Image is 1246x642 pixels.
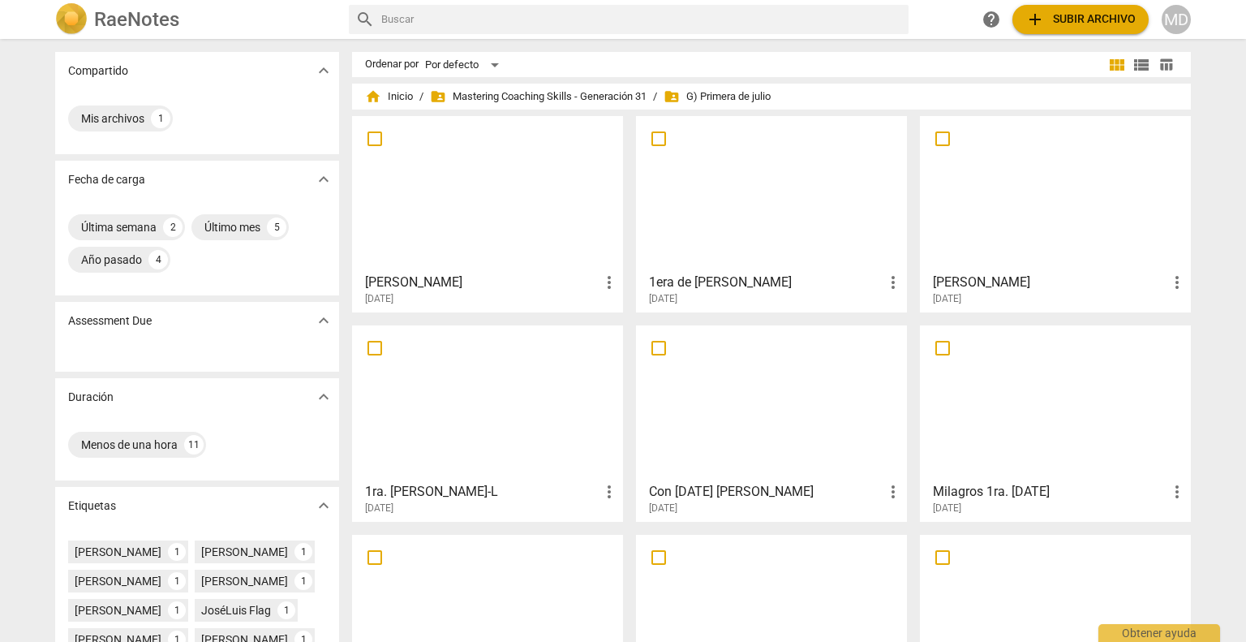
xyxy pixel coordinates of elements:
button: Mostrar más [311,493,336,518]
h3: Milagros 1ra. julio 25 [933,482,1167,502]
div: 1 [168,543,186,561]
h3: Con 1 Jul IVA Carabetta [649,482,883,502]
span: [DATE] [365,502,393,515]
span: / [653,91,657,103]
div: 2 [163,218,183,237]
button: Tabla [1154,53,1178,77]
a: 1ra. [PERSON_NAME]-L[DATE] [358,331,617,515]
span: more_vert [883,482,903,502]
span: [DATE] [649,502,677,515]
span: view_module [1107,55,1127,75]
a: 1era de [PERSON_NAME][DATE] [642,122,901,305]
a: LogoRaeNotes [55,3,336,36]
span: more_vert [599,482,619,502]
h3: Claudia - Katya [365,273,599,292]
span: expand_more [314,496,333,515]
span: Inicio [365,88,413,105]
button: MD [1162,5,1191,34]
span: [DATE] [933,292,961,306]
div: 1 [168,572,186,590]
span: search [355,10,375,29]
div: [PERSON_NAME] [75,544,161,560]
span: / [419,91,423,103]
div: [PERSON_NAME] [201,544,288,560]
a: Milagros 1ra. [DATE][DATE] [926,331,1185,515]
button: Lista [1129,53,1154,77]
span: more_vert [1167,273,1187,292]
span: Subir archivo [1025,10,1136,29]
span: more_vert [599,273,619,292]
div: Menos de una hora [81,437,178,453]
div: 1 [151,109,170,128]
h3: 1era de Julio- Isa Olid [649,273,883,292]
span: help [982,10,1001,29]
button: Subir [1012,5,1149,34]
span: G) Primera de julio [664,88,771,105]
span: expand_more [314,311,333,330]
div: Ordenar por [365,58,419,71]
p: Duración [68,389,114,406]
div: Obtener ayuda [1098,624,1220,642]
div: Última semana [81,219,157,235]
h3: 1ra. julio Cynthia Castaneda-L [365,482,599,502]
div: 1 [294,543,312,561]
div: [PERSON_NAME] [75,602,161,618]
span: expand_more [314,170,333,189]
span: [DATE] [933,502,961,515]
a: [PERSON_NAME][DATE] [358,122,617,305]
span: [DATE] [649,292,677,306]
span: folder_shared [430,88,446,105]
span: expand_more [314,387,333,407]
span: more_vert [883,273,903,292]
div: [PERSON_NAME] [75,573,161,589]
button: Mostrar más [311,308,336,333]
a: Con [DATE] [PERSON_NAME][DATE] [642,331,901,515]
span: table_chart [1158,57,1174,72]
span: home [365,88,381,105]
span: Mastering Coaching Skills - Generación 31 [430,88,647,105]
div: 1 [277,601,295,619]
div: [PERSON_NAME] [201,573,288,589]
a: Obtener ayuda [977,5,1006,34]
span: add [1025,10,1045,29]
h3: Lucy correa [933,273,1167,292]
span: view_list [1132,55,1151,75]
div: 1 [168,601,186,619]
input: Buscar [381,6,902,32]
div: 4 [148,250,168,269]
span: [DATE] [365,292,393,306]
span: expand_more [314,61,333,80]
button: Mostrar más [311,385,336,409]
div: Año pasado [81,252,142,268]
button: Mostrar más [311,58,336,83]
span: more_vert [1167,482,1187,502]
p: Fecha de carga [68,171,145,188]
p: Assessment Due [68,312,152,330]
button: Cuadrícula [1105,53,1129,77]
a: [PERSON_NAME][DATE] [926,122,1185,305]
div: Por defecto [425,52,505,78]
div: JoséLuis Flag [201,602,271,618]
div: 1 [294,572,312,590]
div: Mis archivos [81,110,144,127]
img: Logo [55,3,88,36]
div: 11 [184,435,204,455]
h2: RaeNotes [94,8,179,31]
div: Último mes [204,219,260,235]
button: Mostrar más [311,167,336,192]
p: Etiquetas [68,498,116,515]
p: Compartido [68,62,128,80]
span: folder_shared [664,88,680,105]
div: 5 [267,218,286,237]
